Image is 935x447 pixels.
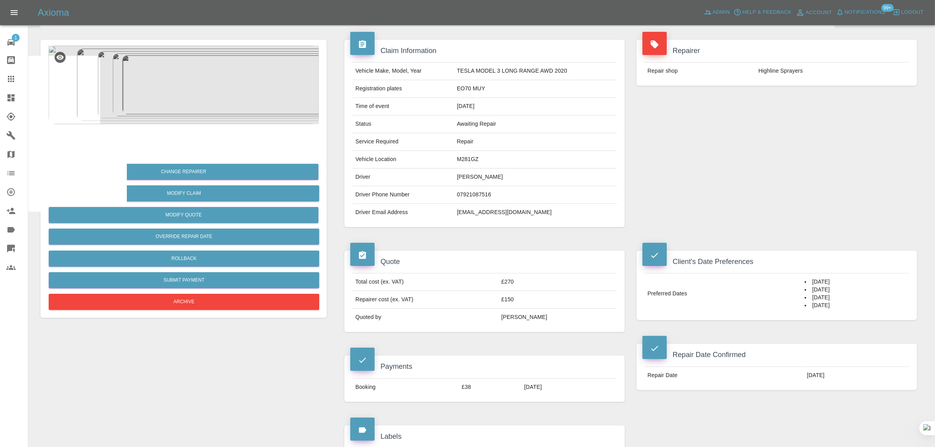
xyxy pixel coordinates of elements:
h4: Repair Date Confirmed [642,350,911,360]
td: M281GZ [454,151,617,169]
span: Account [806,8,832,17]
td: Booking [352,378,459,396]
td: £38 [459,378,521,396]
a: Modify Claim [49,185,319,202]
td: Driver [352,169,454,186]
button: Change Repairer [49,164,318,180]
td: Repairer cost (ex. VAT) [352,291,498,309]
button: Rollback [49,251,319,267]
td: [DATE] [454,98,617,115]
a: Admin [702,6,732,18]
h4: Repairer [642,46,911,56]
li: [DATE] [805,278,906,286]
button: Help & Feedback [732,6,793,18]
li: [DATE] [805,286,906,294]
td: 07921087516 [454,186,617,204]
h5: Axioma [38,6,69,19]
td: [DATE] [804,366,909,384]
span: 1 [12,34,20,42]
span: Help & Feedback [742,8,791,17]
button: Archive [49,294,319,310]
td: Awaiting Repair [454,115,617,133]
h4: Claim Information [350,46,619,56]
td: Time of event [352,98,454,115]
td: Total cost (ex. VAT) [352,273,498,291]
button: Override Repair Date [49,229,319,245]
td: Highline Sprayers [756,62,909,80]
li: [DATE] [805,294,906,302]
span: 99+ [881,4,894,12]
td: Preferred Dates [644,273,801,314]
td: Repair [454,133,617,151]
button: Modify Quote [49,207,318,223]
td: £270 [498,273,617,291]
button: Logout [891,6,926,18]
td: [EMAIL_ADDRESS][DOMAIN_NAME] [454,204,617,221]
h4: Payments [350,361,619,372]
button: Open drawer [5,3,24,22]
td: Driver Phone Number [352,186,454,204]
img: qt_1SCdFsA4aDea5wMjbjzt2NnY [51,127,77,152]
span: Admin [713,8,730,17]
button: Notifications [834,6,887,18]
td: Vehicle Location [352,151,454,169]
td: EO70 MUY [454,80,617,98]
img: afb51db9-7ef4-4387-9cab-c77f73ba29ee [48,46,319,124]
h4: Quote [350,256,619,267]
button: Submit Payment [49,272,319,288]
td: Vehicle Make, Model, Year [352,62,454,80]
td: Repair shop [644,62,756,80]
a: Account [794,6,834,19]
li: [DATE] [805,302,906,310]
span: Notifications [845,8,886,17]
td: Quoted by [352,309,498,326]
td: Status [352,115,454,133]
td: Registration plates [352,80,454,98]
span: Logout [901,8,924,17]
h4: Labels [350,431,619,442]
td: [PERSON_NAME] [454,169,617,186]
td: Repair Date [644,366,804,384]
td: Driver Email Address [352,204,454,221]
td: [DATE] [521,378,617,396]
td: TESLA MODEL 3 LONG RANGE AWD 2020 [454,62,617,80]
td: [PERSON_NAME] [498,309,617,326]
h4: Client's Date Preferences [642,256,911,267]
td: Service Required [352,133,454,151]
td: £150 [498,291,617,309]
